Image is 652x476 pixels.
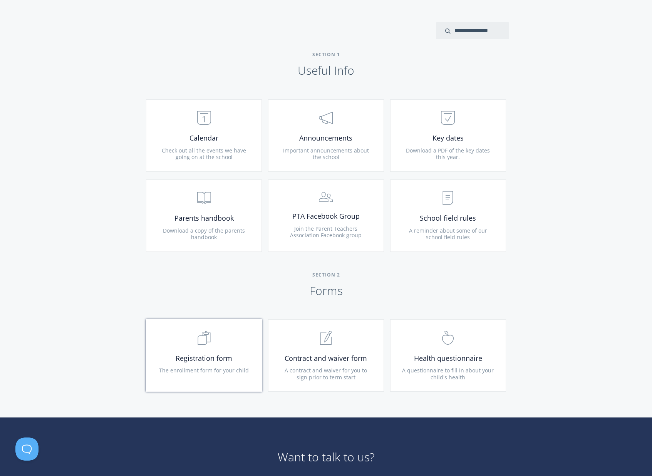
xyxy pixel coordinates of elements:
[390,319,506,392] a: Health questionnaire A questionnaire to fill in about your child's health
[402,214,494,223] span: School field rules
[402,367,494,381] span: A questionnaire to fill in about your child's health
[402,354,494,363] span: Health questionnaire
[280,212,372,221] span: PTA Facebook Group
[390,99,506,172] a: Key dates Download a PDF of the key dates this year.
[436,22,509,39] input: search input
[280,134,372,142] span: Announcements
[409,227,487,241] span: A reminder about some of our school field rules
[268,99,384,172] a: Announcements Important announcements about the school
[285,367,367,381] span: A contract and waiver for you to sign prior to term start
[163,227,245,241] span: Download a copy of the parents handbook
[280,354,372,363] span: Contract and waiver form
[268,179,384,252] a: PTA Facebook Group Join the Parent Teachers Association Facebook group
[159,367,249,374] span: The enrollment form for your child
[390,179,506,252] a: School field rules A reminder about some of our school field rules
[290,225,362,239] span: Join the Parent Teachers Association Facebook group
[146,99,262,172] a: Calendar Check out all the events we have going on at the school
[146,319,262,392] a: Registration form The enrollment form for your child
[268,319,384,392] a: Contract and waiver form A contract and waiver for you to sign prior to term start
[158,354,250,363] span: Registration form
[162,147,246,161] span: Check out all the events we have going on at the school
[283,147,369,161] span: Important announcements about the school
[402,134,494,142] span: Key dates
[406,147,490,161] span: Download a PDF of the key dates this year.
[15,437,39,461] iframe: Toggle Customer Support
[158,214,250,223] span: Parents handbook
[146,179,262,252] a: Parents handbook Download a copy of the parents handbook
[158,134,250,142] span: Calendar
